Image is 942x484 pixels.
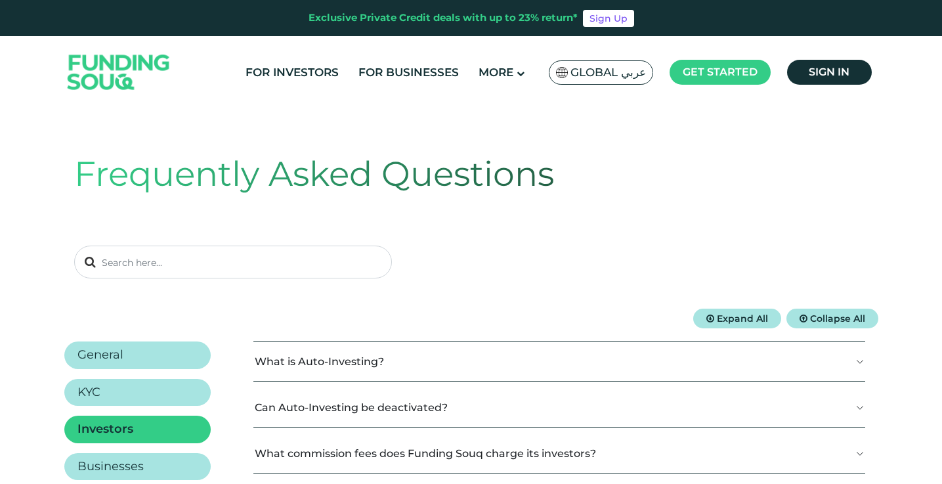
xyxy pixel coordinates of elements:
div: Frequently Asked Questions [74,148,868,200]
span: Collapse All [810,313,865,324]
a: For Businesses [355,62,462,83]
button: Can Auto-Investing be deactivated? [253,388,865,427]
input: Search here... [74,246,392,278]
a: For Investors [242,62,342,83]
span: Get started [683,66,758,78]
a: Businesses [64,453,211,481]
a: Investors [64,416,211,443]
span: Global عربي [570,65,646,80]
button: What commission fees does Funding Souq charge its investors? [253,434,865,473]
a: General [64,341,211,369]
h2: General [77,348,123,363]
h2: Investors [77,422,133,437]
div: Exclusive Private Credit deals with up to 23% return* [309,11,578,26]
button: What is Auto-Investing? [253,342,865,381]
span: Sign in [809,66,849,78]
img: Logo [54,39,183,106]
span: More [479,66,513,79]
span: Expand All [717,313,768,324]
a: KYC [64,379,211,407]
a: Sign in [787,60,872,85]
button: Expand All [693,309,781,328]
button: Collapse All [786,309,878,328]
a: Sign Up [583,10,634,27]
h2: Businesses [77,460,144,474]
h2: KYC [77,385,100,400]
img: SA Flag [556,67,568,78]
